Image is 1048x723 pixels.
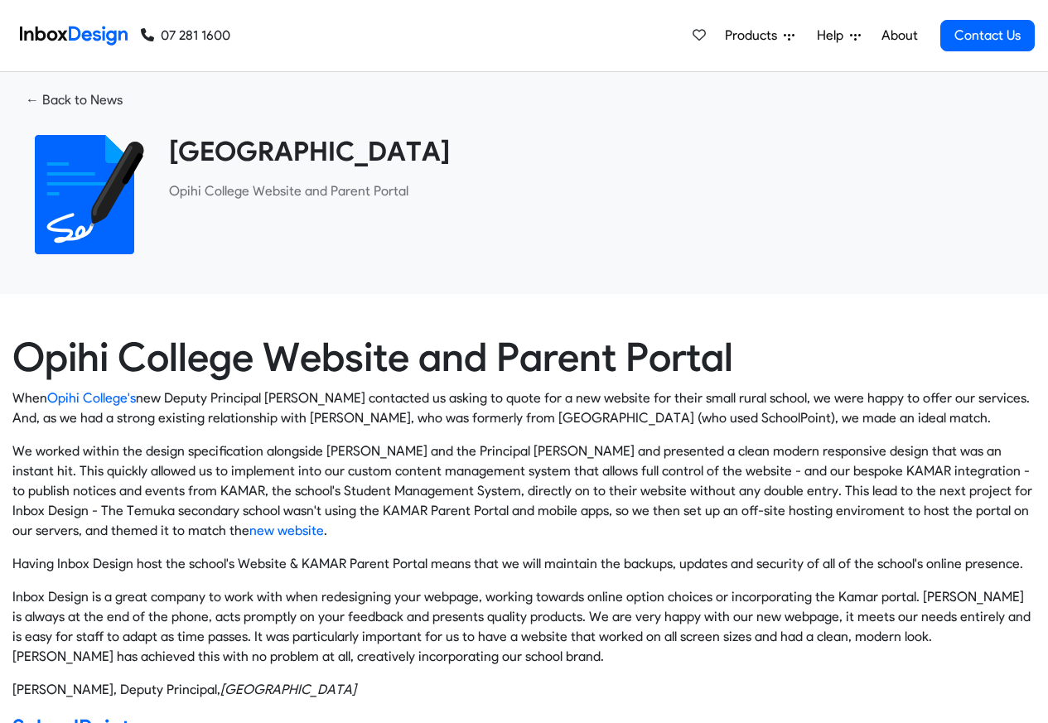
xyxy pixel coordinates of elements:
p: Having Inbox Design host the school's Website & KAMAR Parent Portal means that we will maintain t... [12,554,1036,574]
p: Inbox Design is a great company to work with when redesigning your webpage, working towards onlin... [12,587,1036,667]
img: 2022_01_18_icon_signature.svg [25,135,144,254]
p: ​Opihi College Website and Parent Portal [169,181,1023,201]
footer: [PERSON_NAME], Deputy Principal, [12,680,1036,700]
a: new website [249,523,324,538]
a: About [877,19,922,52]
cite: Opihi College [220,682,356,697]
a: Opihi College's [47,390,136,406]
a: ← Back to News [12,85,136,115]
span: Help [817,26,850,46]
a: 07 281 1600 [141,26,230,46]
p: We worked within the design specification alongside [PERSON_NAME] and the Principal [PERSON_NAME]... [12,441,1036,541]
a: Contact Us [940,20,1035,51]
a: Help [810,19,867,52]
a: Products [718,19,801,52]
heading: [GEOGRAPHIC_DATA] [169,135,1023,168]
p: When new Deputy Principal [PERSON_NAME] contacted us asking to quote for a new website for their ... [12,388,1036,428]
span: Products [725,26,784,46]
h1: Opihi College Website and Parent Portal [12,334,1036,382]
